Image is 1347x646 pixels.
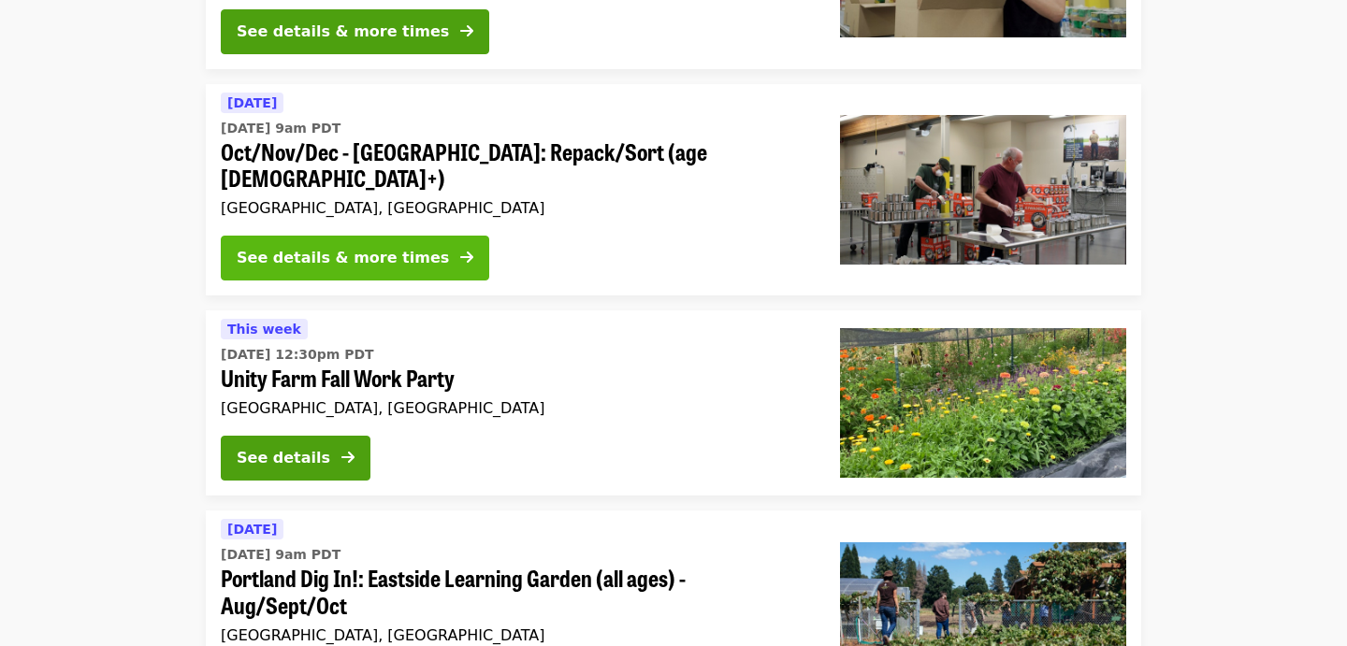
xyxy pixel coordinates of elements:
[227,522,277,537] span: [DATE]
[206,84,1141,296] a: See details for "Oct/Nov/Dec - Portland: Repack/Sort (age 16+)"
[237,247,449,269] div: See details & more times
[221,545,340,565] time: [DATE] 9am PDT
[221,399,810,417] div: [GEOGRAPHIC_DATA], [GEOGRAPHIC_DATA]
[840,115,1126,265] img: Oct/Nov/Dec - Portland: Repack/Sort (age 16+) organized by Oregon Food Bank
[221,365,810,392] span: Unity Farm Fall Work Party
[221,199,810,217] div: [GEOGRAPHIC_DATA], [GEOGRAPHIC_DATA]
[237,21,449,43] div: See details & more times
[221,236,489,280] button: See details & more times
[460,22,473,40] i: arrow-right icon
[840,328,1126,478] img: Unity Farm Fall Work Party organized by Oregon Food Bank
[221,9,489,54] button: See details & more times
[227,95,277,110] span: [DATE]
[221,119,340,138] time: [DATE] 9am PDT
[227,322,301,337] span: This week
[206,310,1141,495] a: See details for "Unity Farm Fall Work Party"
[460,249,473,266] i: arrow-right icon
[221,345,374,365] time: [DATE] 12:30pm PDT
[341,449,355,467] i: arrow-right icon
[221,436,370,481] button: See details
[221,565,810,619] span: Portland Dig In!: Eastside Learning Garden (all ages) - Aug/Sept/Oct
[221,626,810,644] div: [GEOGRAPHIC_DATA], [GEOGRAPHIC_DATA]
[221,138,810,193] span: Oct/Nov/Dec - [GEOGRAPHIC_DATA]: Repack/Sort (age [DEMOGRAPHIC_DATA]+)
[237,447,330,469] div: See details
